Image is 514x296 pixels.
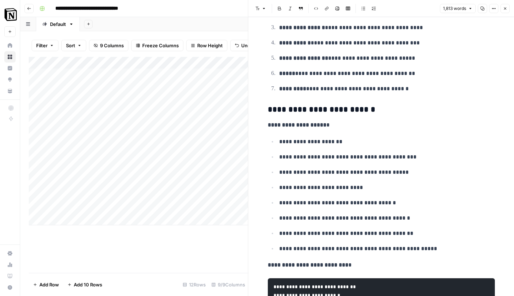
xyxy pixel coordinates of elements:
div: 9/9 Columns [209,279,248,290]
div: Default [50,21,66,28]
button: Workspace: Notion [4,6,16,23]
div: 12 Rows [180,279,209,290]
span: Row Height [197,42,223,49]
button: Help + Support [4,282,16,293]
a: Home [4,40,16,51]
img: Notion Logo [4,8,17,21]
span: Add Row [39,281,59,288]
a: Default [36,17,80,31]
button: Add 10 Rows [63,279,106,290]
button: Filter [32,40,59,51]
button: Row Height [186,40,227,51]
span: 9 Columns [100,42,124,49]
span: Sort [66,42,75,49]
a: Opportunities [4,74,16,85]
a: Usage [4,259,16,270]
a: Settings [4,248,16,259]
button: 1,813 words [440,4,476,13]
button: Undo [230,40,258,51]
button: Freeze Columns [131,40,183,51]
span: Freeze Columns [142,42,179,49]
button: Add Row [29,279,63,290]
button: 9 Columns [89,40,128,51]
a: Insights [4,63,16,74]
span: Undo [241,42,253,49]
span: 1,813 words [443,5,466,12]
a: Browse [4,51,16,63]
a: Learning Hub [4,270,16,282]
a: Your Data [4,85,16,97]
span: Add 10 Rows [74,281,102,288]
span: Filter [36,42,48,49]
button: Sort [61,40,86,51]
